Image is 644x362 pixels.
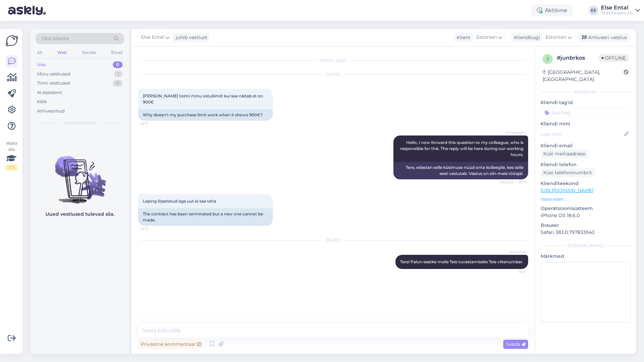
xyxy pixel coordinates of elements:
div: Aktiivne [532,4,573,17]
p: iPhone OS 18.6.0 [541,212,631,219]
span: Else Ental [141,34,164,41]
div: EE [589,6,598,15]
div: Kõik [37,98,47,105]
p: Kliendi email [541,142,631,149]
div: The contract has been terminated but a new one cannot be made. [138,208,273,226]
div: TKM Finants AS [601,10,633,16]
div: [GEOGRAPHIC_DATA], [GEOGRAPHIC_DATA] [543,69,624,83]
span: Tere! Palun saatke meile Teie tuvastamiseks Teie viitenumber. [400,259,523,264]
div: juhib vestlust [173,34,207,41]
div: 0 [113,61,123,68]
img: No chats [30,144,129,205]
span: 22:17 [140,121,165,126]
p: Klienditeekond [541,180,631,187]
div: [DATE] [138,71,528,78]
p: Kliendi telefon [541,161,631,168]
div: Vestlus algas [138,57,528,63]
div: Klienditugi [511,34,540,41]
a: [URL][DOMAIN_NAME] [541,187,593,193]
div: 1 [114,71,123,78]
div: Tere, edastan selle küsimuse nüüd oma kolleegile, kes selle eest vastutab. Vastus on siin meie tö... [393,162,528,179]
div: 0 [113,80,123,87]
span: 9:00 [501,269,526,274]
p: Brauser [541,222,631,229]
span: Offline [599,54,629,62]
div: Arhiveeri vestlus [578,33,630,42]
div: AI Assistent [37,89,62,96]
div: 1 / 3 [5,164,18,171]
span: Otsi kliente [42,35,69,42]
span: Estonian [476,34,497,41]
div: Klient [454,34,471,41]
div: Kliendi info [541,89,631,95]
span: Uued vestlused [64,120,96,126]
span: Estonian [546,34,566,41]
span: AI Assistent [501,130,526,135]
span: Leping lõpetatud aga uut ei saa teha [143,199,216,204]
span: Hello, I now forward this question to my colleague, who is responsible for this. The reply will b... [400,140,524,157]
p: Vaata edasi ... [541,196,631,202]
span: Saada [506,341,525,347]
div: Küsi telefoninumbrit [541,168,595,177]
p: Märkmed [541,253,631,260]
p: Uued vestlused tulevad siia. [45,211,115,218]
p: Kliendi tag'id [541,99,631,106]
div: Arhiveeritud [37,108,65,115]
div: All [36,48,43,57]
span: [PERSON_NAME] toimi minu ostuliimiit kui see näitab et on 900€ [143,93,264,104]
div: Socials [81,48,97,57]
p: Safari 383.0.797833943 [541,229,631,236]
span: 22:17 [140,226,165,231]
div: Else Ental [601,5,633,10]
input: Lisa tag [541,108,631,118]
span: Nähtud ✓ 22:17 [500,180,526,185]
div: Email [110,48,124,57]
div: Why doesn't my purchase limit work when it shows 900€? [138,109,273,121]
div: [DATE] [138,237,528,243]
a: Else EntalTKM Finants AS [601,5,640,16]
div: Vaata siia [5,140,18,171]
span: j [547,56,549,61]
input: Lisa nimi [541,130,623,138]
img: Askly Logo [5,34,18,47]
div: # junbrkos [557,54,599,62]
div: Küsi meiliaadressi [541,149,588,158]
p: Operatsioonisüsteem [541,205,631,212]
div: Privaatne kommentaar [138,340,204,349]
p: Kliendi nimi [541,120,631,127]
span: Else Ental [501,249,526,254]
div: Web [56,48,68,57]
div: Uus [37,61,46,68]
div: Tiimi vestlused [37,80,70,87]
div: Minu vestlused [37,71,70,78]
div: [PERSON_NAME] [541,243,631,249]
